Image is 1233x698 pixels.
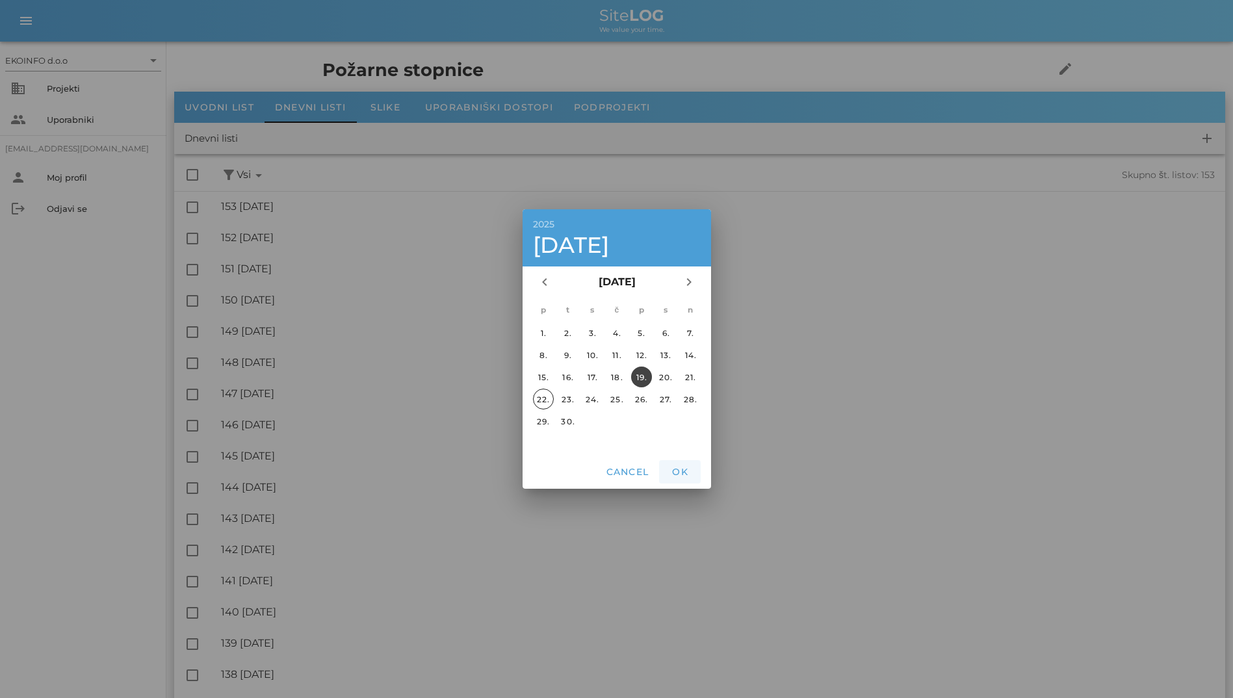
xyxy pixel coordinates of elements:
div: 23. [557,394,578,404]
div: 22. [533,394,552,404]
th: p [629,299,653,321]
div: 12. [630,350,651,360]
button: 22. [532,389,553,409]
button: 5. [630,322,651,343]
button: 21. [680,367,701,387]
button: 13. [655,344,676,365]
div: Pripomoček za klepet [1047,558,1233,698]
button: 20. [655,367,676,387]
div: 16. [557,372,578,382]
div: 25. [606,394,627,404]
button: 15. [532,367,553,387]
iframe: Chat Widget [1047,558,1233,698]
button: 9. [557,344,578,365]
th: p [532,299,555,321]
button: 19. [630,367,651,387]
th: n [679,299,702,321]
button: 29. [532,411,553,432]
button: 18. [606,367,627,387]
div: 2025 [533,220,701,229]
div: 27. [655,394,676,404]
button: 14. [680,344,701,365]
div: 11. [606,350,627,360]
th: s [580,299,604,321]
button: 16. [557,367,578,387]
button: 27. [655,389,676,409]
div: 8. [532,350,553,360]
button: 3. [582,322,603,343]
div: 24. [582,394,603,404]
button: 25. [606,389,627,409]
div: 15. [532,372,553,382]
button: 23. [557,389,578,409]
button: Naslednji mesec [677,270,701,294]
button: 2. [557,322,578,343]
i: chevron_left [537,274,552,290]
div: [DATE] [533,234,701,256]
i: chevron_right [681,274,697,290]
div: 26. [630,394,651,404]
button: 7. [680,322,701,343]
span: Cancel [605,466,649,478]
button: 10. [582,344,603,365]
div: 28. [680,394,701,404]
button: OK [659,460,701,484]
button: 26. [630,389,651,409]
button: 4. [606,322,627,343]
button: 1. [532,322,553,343]
button: 11. [606,344,627,365]
button: 17. [582,367,603,387]
div: 19. [630,372,651,382]
div: 21. [680,372,701,382]
th: s [654,299,677,321]
div: 18. [606,372,627,382]
div: 7. [680,328,701,338]
button: Cancel [600,460,654,484]
button: 6. [655,322,676,343]
div: 2. [557,328,578,338]
button: 8. [532,344,553,365]
div: 14. [680,350,701,360]
button: [DATE] [593,269,640,295]
div: 1. [532,328,553,338]
button: 28. [680,389,701,409]
div: 9. [557,350,578,360]
div: 30. [557,417,578,426]
button: Prejšnji mesec [533,270,556,294]
button: 12. [630,344,651,365]
div: 3. [582,328,603,338]
div: 10. [582,350,603,360]
div: 17. [582,372,603,382]
button: 30. [557,411,578,432]
div: 5. [630,328,651,338]
th: t [556,299,579,321]
div: 20. [655,372,676,382]
span: OK [664,466,695,478]
div: 4. [606,328,627,338]
th: č [605,299,629,321]
button: 24. [582,389,603,409]
div: 6. [655,328,676,338]
div: 29. [532,417,553,426]
div: 13. [655,350,676,360]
